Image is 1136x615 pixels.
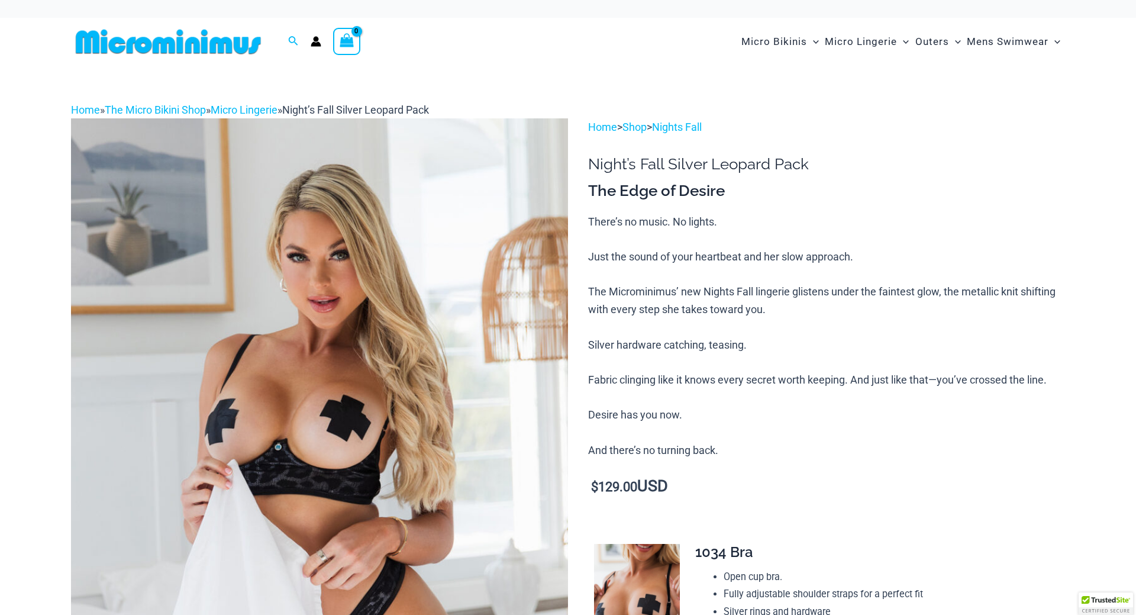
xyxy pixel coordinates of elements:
a: Account icon link [311,36,321,47]
img: MM SHOP LOGO FLAT [71,28,266,55]
span: 1034 Bra [695,543,753,561]
span: Menu Toggle [949,27,961,57]
span: Menu Toggle [1048,27,1060,57]
span: Menu Toggle [807,27,819,57]
a: View Shopping Cart, empty [333,28,360,55]
a: Micro LingerieMenu ToggleMenu Toggle [822,24,912,60]
span: $ [591,479,598,494]
div: TrustedSite Certified [1079,593,1133,615]
p: There’s no music. No lights. Just the sound of your heartbeat and her slow approach. The Micromin... [588,213,1065,459]
a: Mens SwimwearMenu ToggleMenu Toggle [964,24,1063,60]
h1: Night’s Fall Silver Leopard Pack [588,155,1065,173]
a: The Micro Bikini Shop [105,104,206,116]
li: Fully adjustable shoulder straps for a perfect fit [724,585,1055,603]
span: Night’s Fall Silver Leopard Pack [282,104,429,116]
h3: The Edge of Desire [588,181,1065,201]
span: Micro Bikinis [741,27,807,57]
li: Open cup bra. [724,568,1055,586]
span: Outers [915,27,949,57]
span: Micro Lingerie [825,27,897,57]
a: Shop [622,121,647,133]
a: Micro Lingerie [211,104,277,116]
a: OutersMenu ToggleMenu Toggle [912,24,964,60]
a: Micro BikinisMenu ToggleMenu Toggle [738,24,822,60]
a: Home [71,104,100,116]
a: Nights Fall [652,121,702,133]
span: Mens Swimwear [967,27,1048,57]
p: > > [588,118,1065,136]
a: Home [588,121,617,133]
span: Menu Toggle [897,27,909,57]
a: Search icon link [288,34,299,49]
bdi: 129.00 [591,479,637,494]
p: USD [588,478,1065,496]
span: » » » [71,104,429,116]
nav: Site Navigation [737,22,1065,62]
